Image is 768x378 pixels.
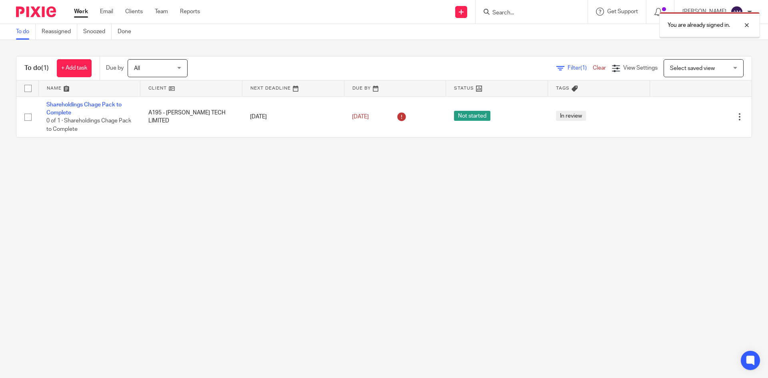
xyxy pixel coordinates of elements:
[730,6,743,18] img: svg%3E
[46,102,122,116] a: Shareholdings Chage Pack to Complete
[242,96,344,137] td: [DATE]
[106,64,124,72] p: Due by
[42,24,77,40] a: Reassigned
[180,8,200,16] a: Reports
[668,21,730,29] p: You are already signed in.
[41,65,49,71] span: (1)
[134,66,140,71] span: All
[100,8,113,16] a: Email
[352,114,369,120] span: [DATE]
[593,65,606,71] a: Clear
[46,118,131,132] span: 0 of 1 · Shareholdings Chage Pack to Complete
[125,8,143,16] a: Clients
[16,24,36,40] a: To do
[623,65,658,71] span: View Settings
[57,59,92,77] a: + Add task
[83,24,112,40] a: Snoozed
[556,86,570,90] span: Tags
[74,8,88,16] a: Work
[24,64,49,72] h1: To do
[16,6,56,17] img: Pixie
[140,96,242,137] td: A195 - [PERSON_NAME] TECH LIMITED
[454,111,490,121] span: Not started
[670,66,715,71] span: Select saved view
[118,24,137,40] a: Done
[568,65,593,71] span: Filter
[556,111,586,121] span: In review
[580,65,587,71] span: (1)
[155,8,168,16] a: Team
